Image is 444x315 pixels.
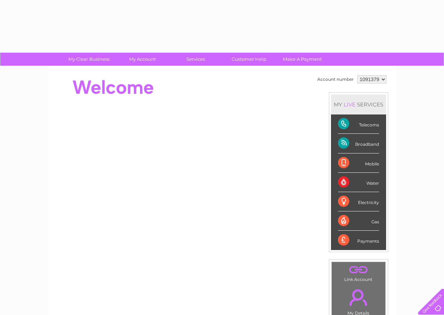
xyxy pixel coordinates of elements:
[333,264,384,276] a: .
[316,73,356,85] td: Account number
[333,285,384,310] a: .
[338,173,379,192] div: Water
[331,262,386,284] td: Link Account
[338,134,379,153] div: Broadband
[273,53,331,66] a: Make A Payment
[331,94,386,114] div: MY SERVICES
[338,211,379,231] div: Gas
[60,53,118,66] a: My Clear Business
[338,231,379,250] div: Payments
[167,53,225,66] a: Services
[342,101,357,108] div: LIVE
[338,114,379,134] div: Telecoms
[338,192,379,211] div: Electricity
[338,153,379,173] div: Mobile
[113,53,171,66] a: My Account
[220,53,278,66] a: Customer Help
